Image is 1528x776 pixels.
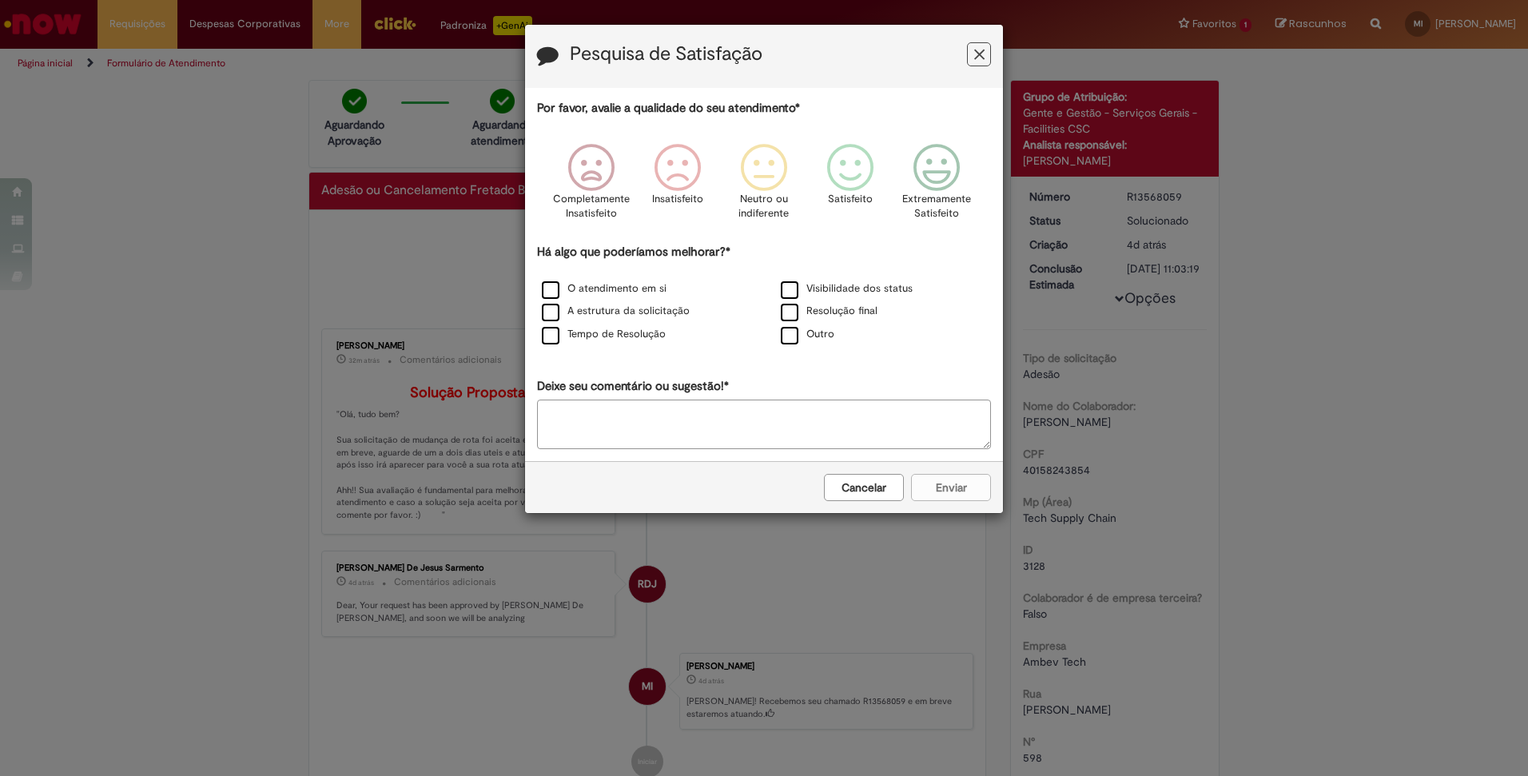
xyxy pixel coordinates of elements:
div: Neutro ou indiferente [723,132,805,241]
label: Deixe seu comentário ou sugestão!* [537,378,729,395]
label: Visibilidade dos status [781,281,913,296]
label: A estrutura da solicitação [542,304,690,319]
div: Extremamente Satisfeito [896,132,977,241]
div: Completamente Insatisfeito [550,132,631,241]
p: Extremamente Satisfeito [902,192,971,221]
label: Por favor, avalie a qualidade do seu atendimento* [537,100,800,117]
div: Insatisfeito [637,132,718,241]
p: Completamente Insatisfeito [553,192,630,221]
p: Satisfeito [828,192,873,207]
div: Satisfeito [810,132,891,241]
label: Resolução final [781,304,877,319]
label: Outro [781,327,834,342]
p: Insatisfeito [652,192,703,207]
label: O atendimento em si [542,281,667,296]
button: Cancelar [824,474,904,501]
p: Neutro ou indiferente [735,192,793,221]
label: Tempo de Resolução [542,327,666,342]
div: Há algo que poderíamos melhorar?* [537,244,991,347]
label: Pesquisa de Satisfação [570,44,762,65]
